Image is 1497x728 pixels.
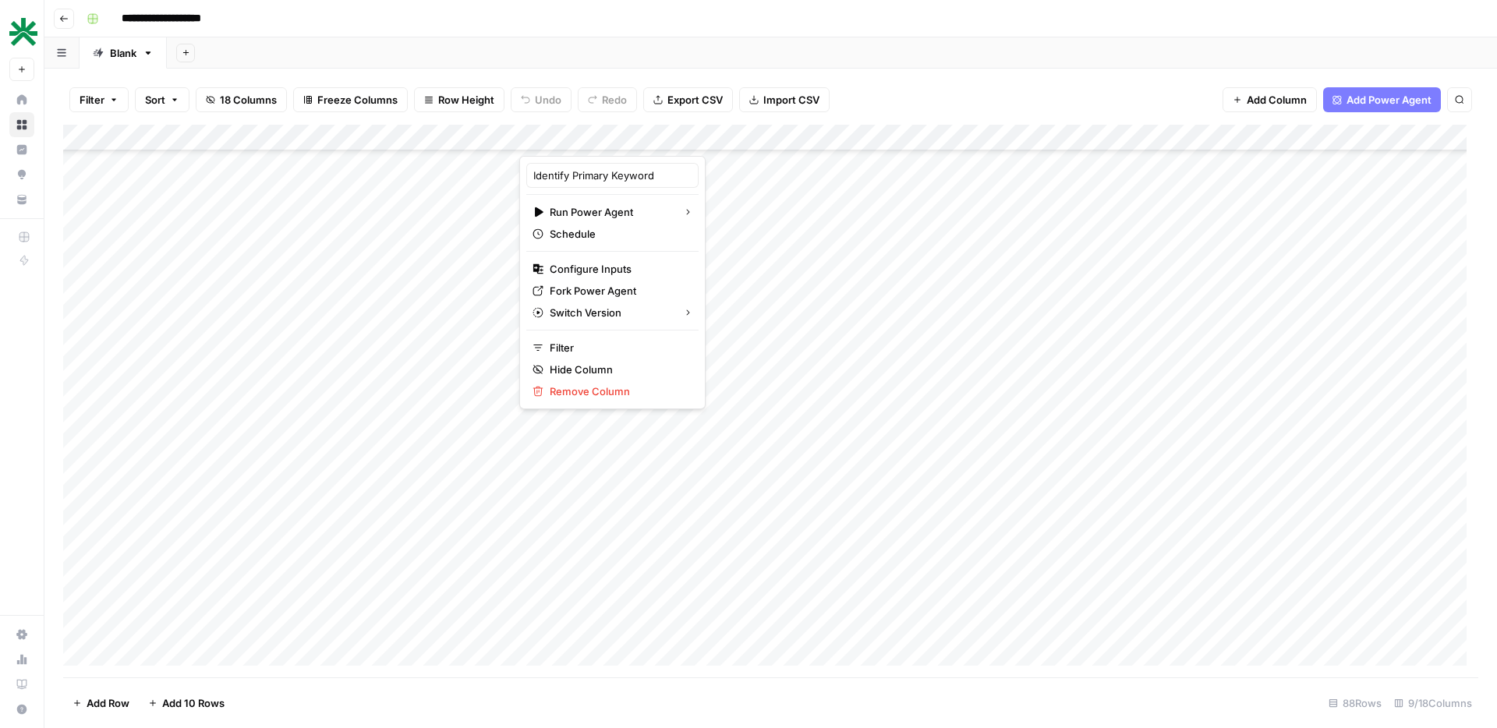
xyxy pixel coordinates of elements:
button: Export CSV [643,87,733,112]
span: Redo [602,92,627,108]
button: Undo [511,87,572,112]
a: Usage [9,647,34,672]
button: Sort [135,87,189,112]
span: Filter [80,92,104,108]
button: Freeze Columns [293,87,408,112]
a: Home [9,87,34,112]
span: Run Power Agent [550,204,671,220]
button: Row Height [414,87,504,112]
a: Your Data [9,187,34,212]
button: Add 10 Rows [139,691,234,716]
img: vault Logo [9,18,37,46]
div: 88 Rows [1322,691,1388,716]
a: Insights [9,137,34,162]
span: Switch Version [550,305,671,320]
span: Remove Column [550,383,686,399]
span: Undo [535,92,561,108]
a: Settings [9,622,34,647]
div: Blank [110,45,136,61]
button: Add Power Agent [1323,87,1441,112]
button: Help + Support [9,697,34,722]
span: Configure Inputs [550,261,686,277]
span: Import CSV [763,92,819,108]
button: Workspace: vault [9,12,34,51]
span: Freeze Columns [317,92,398,108]
span: Filter [550,340,686,355]
span: Row Height [438,92,494,108]
a: Blank [80,37,167,69]
button: Add Row [63,691,139,716]
button: Filter [69,87,129,112]
span: Add Column [1247,92,1307,108]
a: Browse [9,112,34,137]
span: Schedule [550,226,686,242]
button: Redo [578,87,637,112]
button: Import CSV [739,87,830,112]
button: 18 Columns [196,87,287,112]
button: Add Column [1223,87,1317,112]
a: Learning Hub [9,672,34,697]
span: Add Power Agent [1347,92,1432,108]
span: Sort [145,92,165,108]
a: Opportunities [9,162,34,187]
span: Add 10 Rows [162,695,225,711]
span: 18 Columns [220,92,277,108]
div: 9/18 Columns [1388,691,1478,716]
span: Export CSV [667,92,723,108]
span: Add Row [87,695,129,711]
span: Fork Power Agent [550,283,686,299]
span: Hide Column [550,362,686,377]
